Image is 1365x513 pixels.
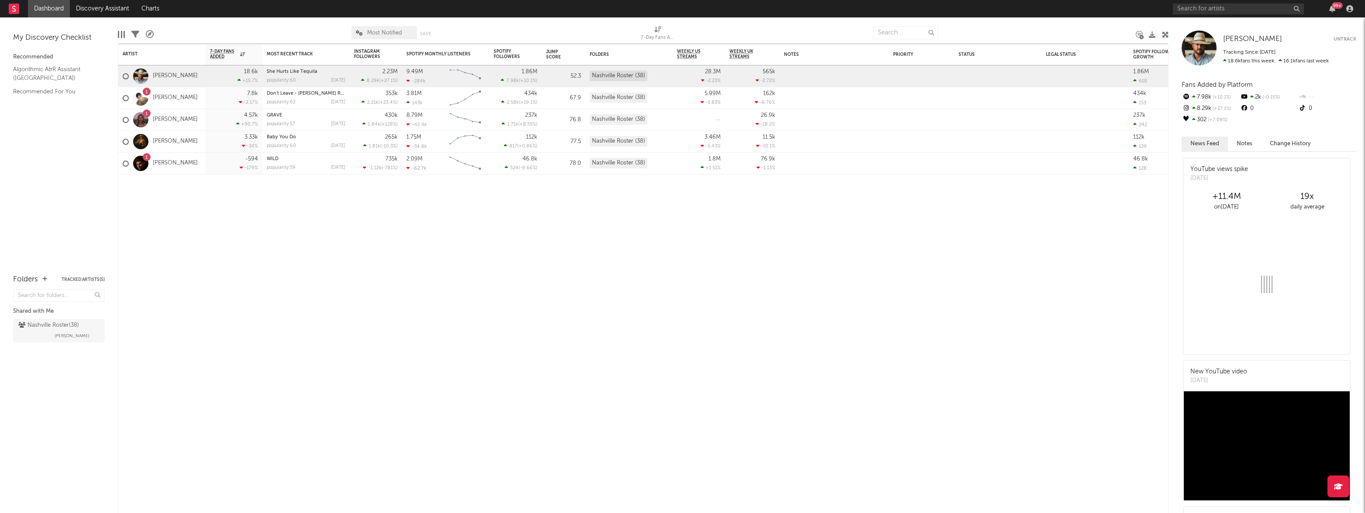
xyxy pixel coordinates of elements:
div: 0 [1240,103,1298,114]
div: 302 [1182,114,1240,126]
div: 237k [525,113,537,118]
div: Recommended [13,52,105,62]
a: Baby You Do [267,135,296,140]
div: [DATE] [331,122,345,127]
div: 19 x [1267,192,1348,202]
div: 128 [1133,165,1147,171]
div: -5.83 % [701,99,721,105]
div: ( ) [501,78,537,83]
div: 76.8 [546,115,581,125]
span: +10.1 % [1211,95,1231,100]
div: 46.8k [1133,156,1148,162]
span: 1.81k [369,144,380,149]
div: 52.3 [546,71,581,82]
a: WILD [267,157,279,161]
div: Folders [13,274,38,285]
div: 618 [1133,78,1147,84]
span: -1.12k [368,166,382,171]
input: Search for artists [1173,3,1304,14]
div: 18.6k [244,69,258,75]
span: Fans Added by Platform [1182,82,1253,88]
span: +27.1 % [381,79,396,83]
input: Search for folders... [13,289,105,302]
span: -9.66 % [520,166,536,171]
div: 7-Day Fans Added (7-Day Fans Added) [641,22,676,47]
a: GRAVE [267,113,282,118]
span: 7.98k [506,79,519,83]
div: [DATE] [331,144,345,148]
div: [DATE] [331,165,345,170]
div: Status [959,52,1015,57]
div: 11.5k [763,134,775,140]
div: daily average [1267,202,1348,212]
div: Most Recent Track [267,51,332,57]
div: 3.81M [406,91,422,96]
div: She Hurts Like Tequila [267,69,345,74]
div: 353k [385,91,398,96]
div: [DATE] [1190,174,1248,183]
div: Filters [131,22,139,47]
div: Spotify Followers Daily Growth [1133,49,1199,60]
div: [DATE] [1190,376,1247,385]
div: [DATE] [331,78,345,83]
div: -34 % [242,143,258,149]
div: 5.99M [705,91,721,96]
div: Spotify Followers [494,49,524,59]
div: 1.86M [522,69,537,75]
div: 735k [385,156,398,162]
div: 7.8k [247,91,258,96]
div: 76.9k [761,156,775,162]
div: 112k [1133,134,1145,140]
button: Change History [1261,137,1320,151]
div: -284k [406,78,426,84]
div: Shared with Me [13,306,105,317]
div: ( ) [501,99,537,105]
div: 77.5 [546,137,581,147]
div: 1.86M [1133,69,1149,75]
button: Untrack [1334,35,1356,44]
span: 817 [509,144,517,149]
span: +23.4 % [380,100,396,105]
button: Tracked Artists(5) [62,277,105,282]
div: Edit Columns [118,22,125,47]
div: -18.2 % [756,121,775,127]
div: 67.9 [546,93,581,103]
span: +0.86 % [519,144,536,149]
div: New YouTube video [1190,367,1247,376]
div: -5.43 % [701,143,721,149]
div: -2.72 % [756,78,775,83]
button: News Feed [1182,137,1228,151]
span: 1.84k [368,122,380,127]
div: 565k [763,69,775,75]
a: [PERSON_NAME] [153,94,198,102]
div: 430k [385,113,398,118]
div: Legal Status [1046,52,1103,57]
div: Jump Score [546,49,568,60]
span: Tracking Since: [DATE] [1223,50,1276,55]
svg: Chart title [446,65,485,87]
div: Nashville Roster (38) [590,158,647,168]
div: popularity: 62 [267,100,296,105]
div: ( ) [504,143,537,149]
div: -1.13 % [756,165,775,171]
span: [PERSON_NAME] [55,331,89,341]
div: +90.7 % [236,121,258,127]
a: [PERSON_NAME] [153,160,198,167]
div: 434k [524,91,537,96]
a: [PERSON_NAME] [1223,35,1282,44]
span: 2.58k [507,100,519,105]
div: 7.98k [1182,92,1240,103]
div: 237k [1133,113,1145,118]
div: popularity: 60 [267,144,296,148]
div: Baby You Do [267,135,345,140]
div: My Discovery Checklist [13,33,105,43]
a: [PERSON_NAME] [153,116,198,123]
div: ( ) [362,121,398,127]
div: WILD [267,157,345,161]
svg: Chart title [446,109,485,131]
div: 3.33k [244,134,258,140]
div: popularity: 59 [267,165,296,170]
div: Don't Leave - Jolene Remix [267,91,345,96]
span: 18.6k fans this week [1223,58,1274,64]
div: GRAVE [267,113,345,118]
